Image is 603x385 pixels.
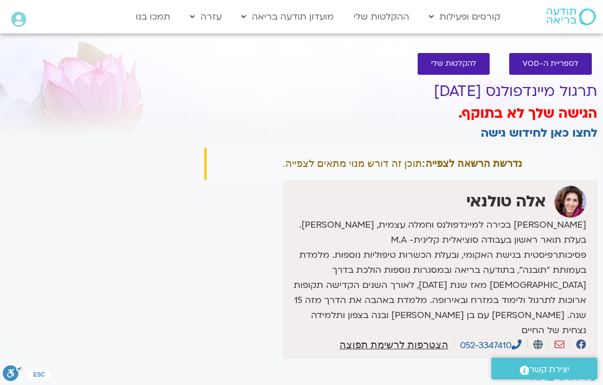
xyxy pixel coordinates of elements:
span: יצירת קשר [529,362,569,377]
a: מועדון תודעה בריאה [236,6,339,27]
span: להקלטות שלי [431,60,476,68]
div: תוכן זה דורש מנוי מתאים לצפייה. [204,148,597,180]
span: לספריית ה-VOD [523,60,578,68]
strong: אלה טולנאי [466,191,546,212]
img: אלה טולנאי [554,186,586,218]
img: תודעה בריאה [547,8,596,25]
a: להקלטות שלי [418,53,490,75]
a: לספריית ה-VOD [509,53,592,75]
strong: נדרשת הרשאה לצפייה: [422,158,522,169]
h2: על ההרצאה [204,370,597,384]
a: יצירת קשר [491,358,597,379]
a: 052-3347410 [460,339,521,352]
a: עזרה [184,6,227,27]
h1: תרגול מיינדפולנס [DATE] [204,83,597,100]
a: ההקלטות שלי [348,6,415,27]
a: תמכו בנו [130,6,176,27]
a: קורסים ופעילות [423,6,506,27]
a: הצטרפות לרשימת תפוצה [339,340,448,350]
a: לחצו כאן לחידוש גישה [481,125,597,141]
h3: הגישה שלך לא בתוקף. [204,104,597,123]
p: [PERSON_NAME] בכירה למיינדפולנס וחמלה עצמית, [PERSON_NAME]. בעלת תואר ראשון בעבודה סוציאלית קליני... [286,218,586,338]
